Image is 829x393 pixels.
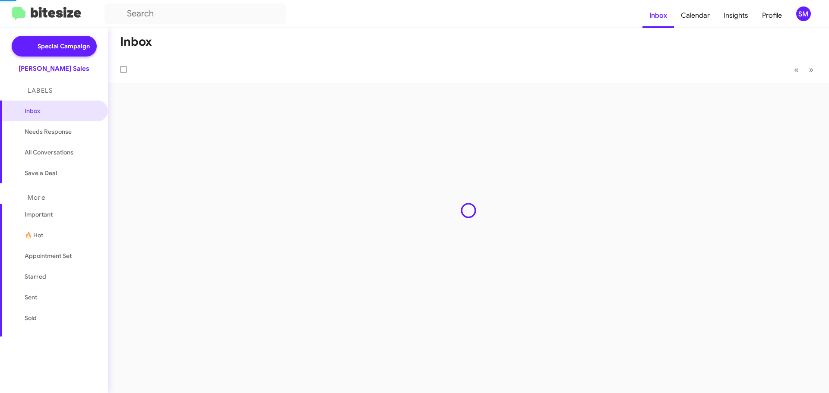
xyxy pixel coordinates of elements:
span: Labels [28,87,53,94]
span: Important [25,210,98,219]
span: Needs Response [25,127,98,136]
h1: Inbox [120,35,152,49]
button: Next [804,61,819,79]
span: Appointment Set [25,252,72,260]
input: Search [104,3,286,24]
span: All Conversations [25,148,73,157]
span: Sold [25,314,37,322]
span: Special Campaign [38,42,90,50]
span: » [809,64,813,75]
a: Profile [755,3,789,28]
nav: Page navigation example [789,61,819,79]
button: Previous [789,61,804,79]
span: 🔥 Hot [25,231,43,239]
span: « [794,64,799,75]
span: More [28,194,45,201]
span: Save a Deal [25,169,57,177]
button: SM [789,6,820,21]
span: Sent [25,293,37,302]
span: Starred [25,272,46,281]
a: Insights [717,3,755,28]
a: Inbox [642,3,674,28]
a: Special Campaign [12,36,97,57]
div: [PERSON_NAME] Sales [19,64,89,73]
span: Sold Responded [25,334,70,343]
div: SM [796,6,811,21]
span: Inbox [25,107,98,115]
a: Calendar [674,3,717,28]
